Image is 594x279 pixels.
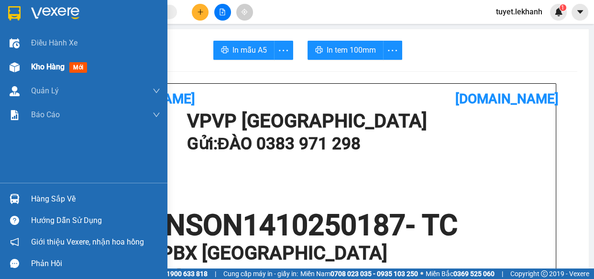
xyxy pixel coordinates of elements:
span: aim [241,9,248,15]
span: CC : [110,64,124,74]
span: down [153,111,160,119]
span: In tem 100mm [327,44,376,56]
span: | [215,268,216,279]
span: message [10,259,19,268]
span: Giới thiệu Vexere, nhận hoa hồng [31,236,144,248]
div: Phản hồi [31,257,160,271]
div: 0383971298 [8,43,105,56]
span: | [502,268,503,279]
img: logo-vxr [8,6,21,21]
span: copyright [541,270,548,277]
button: printerIn mẫu A5 [213,41,275,60]
button: printerIn tem 100mm [308,41,384,60]
button: more [274,41,293,60]
span: down [153,87,160,95]
strong: 0369 525 060 [453,270,495,278]
h1: VP BX [GEOGRAPHIC_DATA] [148,240,532,267]
button: aim [236,4,253,21]
span: Điều hành xe [31,37,77,49]
div: Hướng dẫn sử dụng [31,213,160,228]
span: Kho hàng [31,62,65,71]
b: [DOMAIN_NAME] [455,91,559,107]
span: question-circle [10,216,19,225]
span: plus [197,9,204,15]
span: Báo cáo [31,109,60,121]
span: printer [315,46,323,55]
button: caret-down [572,4,588,21]
span: Miền Bắc [426,268,495,279]
span: caret-down [576,8,584,16]
h1: Gửi: ĐÀO 0383 971 298 [187,131,546,157]
img: icon-new-feature [554,8,563,16]
span: notification [10,237,19,246]
sup: 1 [560,4,566,11]
span: Quản Lý [31,85,59,97]
div: ĐÀO [8,31,105,43]
span: ⚪️ [420,272,423,276]
div: 0978617795 [112,43,209,56]
button: more [383,41,402,60]
span: 1 [561,4,564,11]
span: more [275,45,293,56]
span: In mẫu A5 [232,44,267,56]
img: warehouse-icon [10,62,20,72]
span: printer [221,46,229,55]
span: mới [69,62,87,73]
div: QUÍ [112,31,209,43]
span: Cung cấp máy in - giấy in: [223,268,298,279]
h1: VP VP [GEOGRAPHIC_DATA] [187,112,546,131]
div: VP [GEOGRAPHIC_DATA] [8,8,105,31]
strong: 0708 023 035 - 0935 103 250 [330,270,418,278]
span: tuyet.lekhanh [488,6,550,18]
h1: NSON1410250187 - TC [72,211,551,240]
span: more [384,45,402,56]
img: solution-icon [10,110,20,120]
div: Hàng sắp về [31,192,160,206]
span: file-add [219,9,226,15]
img: warehouse-icon [10,38,20,48]
span: Miền Nam [300,268,418,279]
strong: 1900 633 818 [166,270,208,278]
img: warehouse-icon [10,194,20,204]
span: Nhận: [112,9,135,19]
div: BX [GEOGRAPHIC_DATA] [112,8,209,31]
div: 30.000 [110,62,210,75]
button: file-add [214,4,231,21]
img: warehouse-icon [10,86,20,96]
span: Gửi: [8,9,23,19]
button: plus [192,4,209,21]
